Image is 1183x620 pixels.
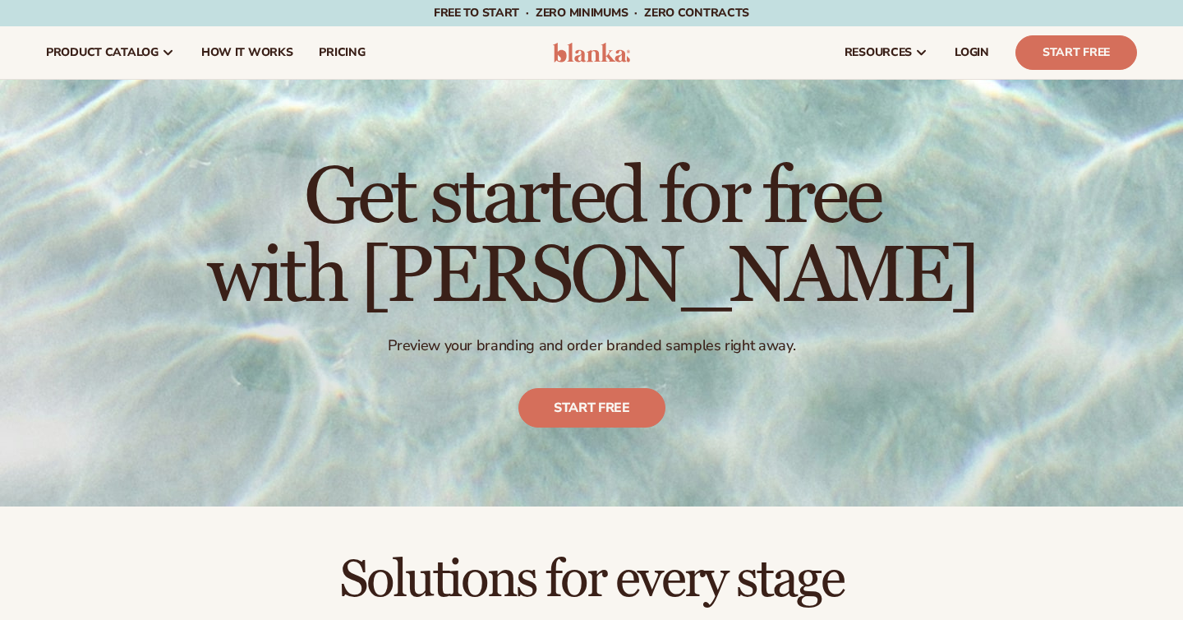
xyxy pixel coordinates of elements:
[207,336,977,355] p: Preview your branding and order branded samples right away.
[188,26,306,79] a: How It Works
[319,46,365,59] span: pricing
[518,388,665,428] a: Start free
[845,46,912,59] span: resources
[831,26,941,79] a: resources
[201,46,293,59] span: How It Works
[46,553,1137,608] h2: Solutions for every stage
[33,26,188,79] a: product catalog
[1015,35,1137,70] a: Start Free
[434,5,749,21] span: Free to start · ZERO minimums · ZERO contracts
[306,26,378,79] a: pricing
[46,46,159,59] span: product catalog
[941,26,1002,79] a: LOGIN
[207,159,977,317] h1: Get started for free with [PERSON_NAME]
[553,43,631,62] img: logo
[955,46,989,59] span: LOGIN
